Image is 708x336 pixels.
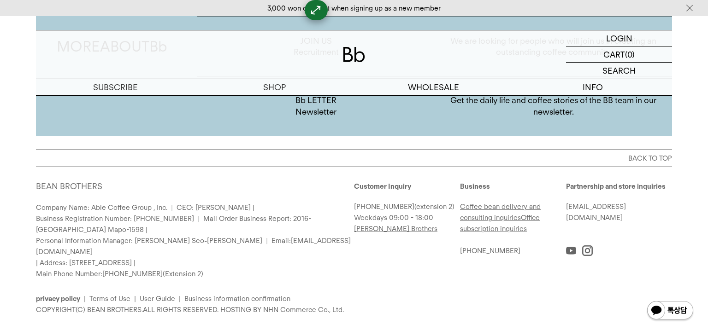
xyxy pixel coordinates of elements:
font: CART [603,50,625,59]
div: ⟷ [308,2,324,18]
font: Email: [271,237,291,245]
font: CEO: [PERSON_NAME] | [177,203,254,212]
font: Newsletter [295,107,336,116]
font: | Address: [STREET_ADDRESS] | [36,259,136,267]
a: privacy policy [36,295,80,303]
a: Business information confirmation [184,295,290,303]
a: [PHONE_NUMBER] [460,247,520,255]
a: User Guide [140,295,175,303]
font: Personal Information Manager: [PERSON_NAME] Seo-[PERSON_NAME] [36,237,262,245]
font: LOGIN [606,34,632,43]
a: Bb LETTERNewsletter Get the daily life and coffee stories of the BB team in our newsletter. [197,76,672,136]
font: Business [460,182,490,191]
a: 3,000 won discount when signing up as a new member [267,4,441,12]
font: | [134,295,136,303]
font: (extension 2) [414,203,454,211]
font: Bb LETTER [295,95,336,105]
a: BEAN BROTHERS [36,181,102,191]
font: (0) [625,50,635,59]
a: Coffee bean delivery and consulting inquiries [460,203,541,222]
a: [PHONE_NUMBER] [354,203,414,211]
font: Weekdays 09:00 - 18:00 [354,214,433,222]
font: Main Phone Number: [36,270,102,278]
font: Business Registration Number: [PHONE_NUMBER] [36,214,194,223]
a: [PHONE_NUMBER] [102,270,163,278]
img: logo [343,47,365,62]
font: | [266,237,268,245]
a: Terms of Use [89,295,130,303]
font: Company Name: Able Coffee Group , Inc. [36,203,167,212]
font: Customer Inquiry [354,182,411,191]
font: | [171,203,173,212]
font: SUBSCRIBE [93,82,138,92]
font: (Extension 2) [163,270,203,278]
font: SEARCH [602,66,636,75]
font: Get the daily life and coffee stories of the BB team in our newsletter. [450,95,656,116]
font: | [84,295,86,303]
a: [PERSON_NAME] Brothers [354,225,437,233]
font: SHOP [263,82,286,92]
font: Partnership and store inquiries [566,182,666,191]
a: SHOP [195,79,354,95]
a: LOGIN [566,30,672,46]
a: [EMAIL_ADDRESS][DOMAIN_NAME] [566,203,626,222]
a: CART (0) [566,46,672,63]
img: KakaoTalk Channel 1:1 Chat Button [646,300,694,322]
font: WHOLESALE [408,82,459,92]
font: BACK TO TOP [628,154,672,162]
font: INFO [583,82,603,92]
font: COPYRIGHT(C) BEAN BROTHERS. [36,306,143,314]
font: ALL RIGHTS RESERVED. HOSTING BY NHN Commerce Co., Ltd. [143,306,344,314]
button: BACK TO TOP [36,150,672,167]
font: | [179,295,181,303]
a: SUBSCRIBE [36,79,195,95]
font: | [198,214,200,223]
